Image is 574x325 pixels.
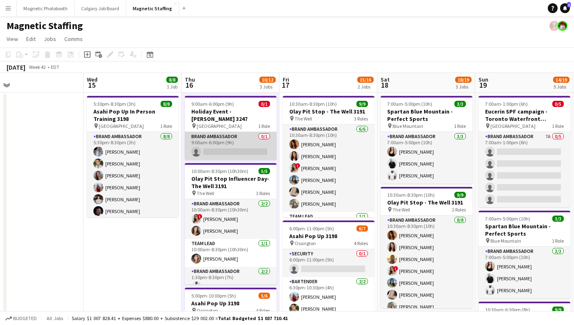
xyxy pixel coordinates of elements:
[479,76,488,83] span: Sun
[295,240,316,246] span: Ossington
[7,35,18,43] span: View
[161,101,172,107] span: 8/8
[549,21,559,31] app-user-avatar: Bianca Fantauzzi
[126,0,179,16] button: Magnetic Staffing
[479,96,570,207] div: 7:00am-1:00pm (6h)0/5Eucerin SPF campaign - Toronto Waterfront Marathon 3651 [GEOGRAPHIC_DATA]1 R...
[354,116,368,122] span: 3 Roles
[485,307,530,313] span: 10:30am-6:30pm (8h)
[455,77,472,83] span: 18/19
[381,76,390,83] span: Sat
[167,84,177,90] div: 1 Job
[283,232,374,240] h3: Asahi Pop Up 3198
[218,315,288,321] span: Total Budgeted $1 037 710.41
[7,63,25,71] div: [DATE]
[454,101,466,107] span: 3/3
[381,96,472,184] app-job-card: 7:00am-5:00pm (10h)3/3Spartan Blue Mountain - Perfect Sports Blue Mountain1 RoleBrand Ambassador3...
[454,123,466,129] span: 1 Role
[87,108,179,123] h3: Asahi Pop Up In Person Training 3198
[552,101,564,107] span: 0/5
[191,293,236,299] span: 5:00pm-10:00pm (5h)
[87,132,179,243] app-card-role: Brand Ambassador8/85:30pm-8:30pm (3h)[PERSON_NAME][PERSON_NAME][PERSON_NAME][PERSON_NAME][PERSON_...
[197,214,202,219] span: !
[64,35,83,43] span: Comms
[387,192,435,198] span: 10:30am-8:30pm (10h)
[553,77,569,83] span: 14/19
[185,300,277,307] h3: Asahi Pop Up 3198
[72,315,288,321] div: Salary $1 007 828.41 + Expenses $880.00 + Subsistence $29 002.00 =
[354,240,368,246] span: 4 Roles
[387,101,432,107] span: 7:00am-5:00pm (10h)
[197,307,218,314] span: Ossington
[452,207,466,213] span: 2 Roles
[41,34,59,44] a: Jobs
[560,3,570,13] a: 1
[191,101,234,107] span: 9:00am-6:00pm (9h)
[86,80,98,90] span: 15
[479,108,570,123] h3: Eucerin SPF campaign - Toronto Waterfront Marathon 3651
[295,116,312,122] span: The Well
[184,80,195,90] span: 16
[283,108,374,115] h3: Olay Pit Stop - The Well 3191
[166,77,178,83] span: 8/8
[283,249,374,277] app-card-role: Security0/16:00pm-11:00pm (5h)
[381,132,472,184] app-card-role: Brand Ambassador3/37:00am-5:00pm (10h)[PERSON_NAME][PERSON_NAME][PERSON_NAME]
[51,64,59,70] div: EDT
[185,163,277,284] app-job-card: 10:00am-8:30pm (10h30m)5/5Olay Pit Stop Influencer Day- The Well 3191 The Well3 RolesBrand Ambass...
[392,123,423,129] span: Blue Mountain
[454,192,466,198] span: 9/9
[93,101,136,107] span: 5:30pm-8:30pm (3h)
[197,123,242,129] span: [GEOGRAPHIC_DATA]
[379,80,390,90] span: 18
[281,80,289,90] span: 17
[283,125,374,212] app-card-role: Brand Ambassador6/610:30am-8:30pm (10h)[PERSON_NAME][PERSON_NAME]![PERSON_NAME][PERSON_NAME][PERS...
[258,123,270,129] span: 1 Role
[567,2,571,7] span: 1
[185,239,277,267] app-card-role: Team Lead1/110:00am-8:30pm (10h30m)[PERSON_NAME]
[393,266,398,271] span: !
[479,247,570,298] app-card-role: Brand Ambassador3/37:00am-5:00pm (10h)[PERSON_NAME][PERSON_NAME][PERSON_NAME]
[356,225,368,232] span: 6/7
[552,307,564,313] span: 9/9
[289,101,337,107] span: 10:30am-8:30pm (10h)
[289,225,334,232] span: 6:00pm-11:00pm (5h)
[456,84,471,90] div: 3 Jobs
[44,35,56,43] span: Jobs
[160,123,172,129] span: 1 Role
[479,223,570,237] h3: Spartan Blue Mountain - Perfect Sports
[259,77,276,83] span: 10/12
[185,175,277,190] h3: Olay Pit Stop Influencer Day- The Well 3191
[356,101,368,107] span: 9/9
[479,132,570,207] app-card-role: Brand Ambassador7A0/57:00am-1:00pm (6h)
[490,238,521,244] span: Blue Mountain
[256,307,270,314] span: 4 Roles
[554,84,569,90] div: 5 Jobs
[3,34,21,44] a: View
[185,267,277,307] app-card-role: Brand Ambassador2/21:30pm-8:30pm (7h)[PERSON_NAME]
[283,277,374,317] app-card-role: Bartender2/26:30pm-10:30pm (4h)[PERSON_NAME][PERSON_NAME]
[185,132,277,160] app-card-role: Brand Ambassador0/19:00am-6:00pm (9h)
[381,187,472,308] app-job-card: 10:30am-8:30pm (10h)9/9Olay Pit Stop - The Well 3191 The Well2 RolesBrand Ambassador8/810:30am-8:...
[358,84,373,90] div: 2 Jobs
[479,211,570,298] div: 7:00am-5:00pm (10h)3/3Spartan Blue Mountain - Perfect Sports Blue Mountain1 RoleBrand Ambassador3...
[4,314,38,323] button: Budgeted
[283,76,289,83] span: Fri
[45,315,65,321] span: All jobs
[283,96,374,217] app-job-card: 10:30am-8:30pm (10h)9/9Olay Pit Stop - The Well 3191 The Well3 RolesBrand Ambassador6/610:30am-8:...
[477,80,488,90] span: 19
[260,84,275,90] div: 3 Jobs
[259,168,270,174] span: 5/5
[99,123,144,129] span: [GEOGRAPHIC_DATA]
[87,76,98,83] span: Wed
[185,76,195,83] span: Thu
[87,96,179,217] app-job-card: 5:30pm-8:30pm (3h)8/8Asahi Pop Up In Person Training 3198 [GEOGRAPHIC_DATA]1 RoleBrand Ambassador...
[185,96,277,160] app-job-card: 9:00am-6:00pm (9h)0/1Holiday Event - [PERSON_NAME] 3247 [GEOGRAPHIC_DATA]1 RoleBrand Ambassador0/...
[295,163,300,168] span: !
[26,35,36,43] span: Edit
[197,190,214,196] span: The Well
